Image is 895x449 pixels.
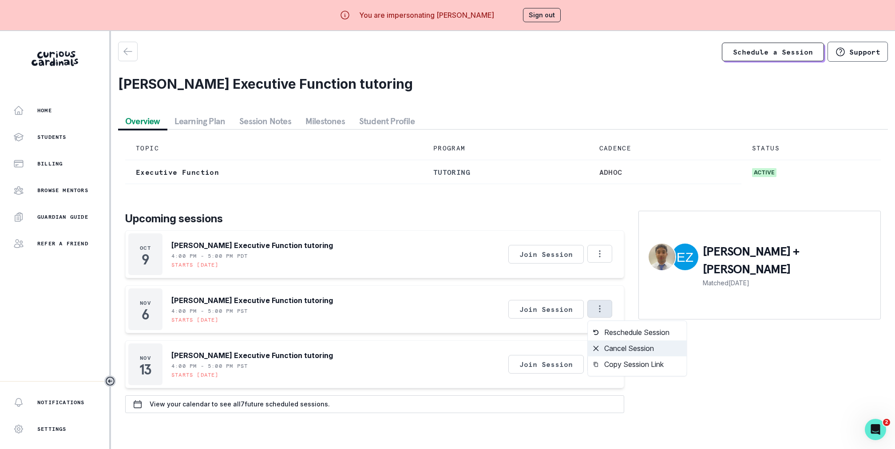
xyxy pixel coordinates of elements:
[828,42,888,62] button: Support
[37,107,52,114] p: Home
[171,350,333,361] p: [PERSON_NAME] Executive Function tutoring
[37,213,88,221] p: Guardian Guide
[125,137,423,160] td: TOPIC
[140,244,151,252] p: Oct
[703,243,871,278] p: [PERSON_NAME] + [PERSON_NAME]
[142,255,149,264] p: 9
[37,187,88,194] p: Browse Mentors
[171,295,333,306] p: [PERSON_NAME] Executive Function tutoring
[722,43,824,61] a: Schedule a Session
[37,240,88,247] p: Refer a friend
[171,240,333,251] p: [PERSON_NAME] Executive Function tutoring
[359,10,494,20] p: You are impersonating [PERSON_NAME]
[37,425,67,433] p: Settings
[649,244,675,270] img: Raymon Morillo
[125,211,624,227] p: Upcoming sessions
[508,300,584,319] button: Join Session
[849,47,880,56] p: Support
[171,252,248,260] p: 4:00 PM - 5:00 PM PDT
[171,261,219,268] p: Starts [DATE]
[587,245,612,263] button: Options
[752,168,776,177] span: active
[150,401,330,408] p: View your calendar to see all 7 future scheduled sessions.
[171,371,219,378] p: Starts [DATE]
[508,245,584,264] button: Join Session
[741,137,881,160] td: STATUS
[37,160,63,167] p: Billing
[883,419,890,426] span: 2
[171,307,248,315] p: 4:00 PM - 5:00 PM PST
[352,113,422,129] button: Student Profile
[672,244,698,270] img: Ezrie Zinchik
[37,134,67,141] p: Students
[232,113,298,129] button: Session Notes
[423,160,589,184] td: tutoring
[589,137,741,160] td: CADENCE
[140,299,151,307] p: Nov
[32,51,78,66] img: Curious Cardinals Logo
[865,419,886,440] iframe: Intercom live chat
[171,316,219,323] p: Starts [DATE]
[167,113,233,129] button: Learning Plan
[139,365,151,374] p: 13
[142,310,149,319] p: 6
[37,399,85,406] p: Notifications
[298,113,352,129] button: Milestones
[125,160,423,184] td: Executive Function
[589,160,741,184] td: adhoc
[508,355,584,374] button: Join Session
[118,76,888,92] h2: [PERSON_NAME] Executive Function tutoring
[118,113,167,129] button: Overview
[703,278,871,288] p: Matched [DATE]
[104,375,116,387] button: Toggle sidebar
[140,354,151,362] p: Nov
[423,137,589,160] td: PROGRAM
[171,362,248,370] p: 4:00 PM - 5:00 PM PST
[587,300,612,318] button: Options
[523,8,561,22] button: Sign out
